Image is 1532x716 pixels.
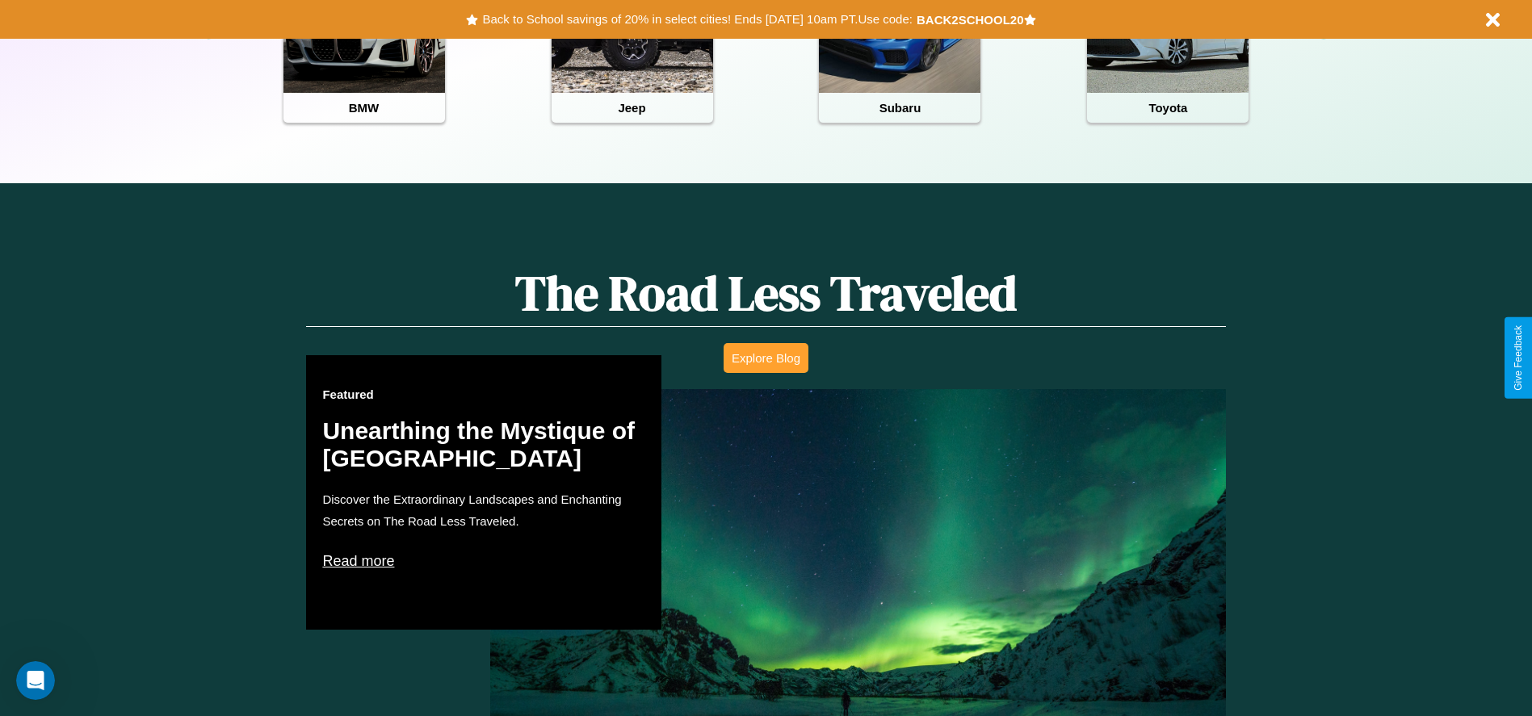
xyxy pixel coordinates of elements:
h2: Unearthing the Mystique of [GEOGRAPHIC_DATA] [322,417,645,472]
p: Discover the Extraordinary Landscapes and Enchanting Secrets on The Road Less Traveled. [322,488,645,532]
h1: The Road Less Traveled [306,260,1225,327]
button: Back to School savings of 20% in select cities! Ends [DATE] 10am PT.Use code: [478,8,916,31]
h4: Toyota [1087,93,1249,123]
h4: BMW [283,93,445,123]
h4: Subaru [819,93,980,123]
iframe: Intercom live chat [16,661,55,700]
b: BACK2SCHOOL20 [917,13,1024,27]
p: Read more [322,548,645,574]
button: Explore Blog [724,343,808,373]
h4: Jeep [552,93,713,123]
div: Give Feedback [1513,325,1524,391]
h3: Featured [322,387,645,401]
